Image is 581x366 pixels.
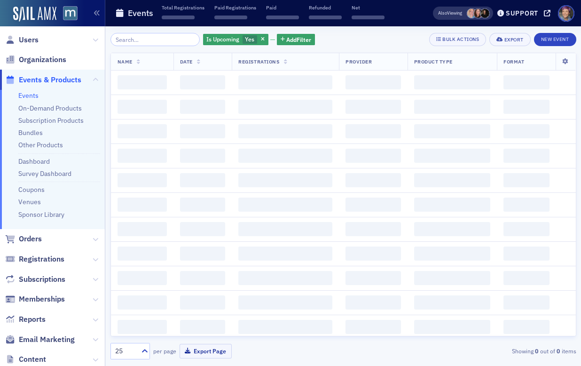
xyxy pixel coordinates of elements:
a: Sponsor Library [18,210,64,219]
span: ‌ [414,198,490,212]
span: ‌ [238,222,332,236]
span: ‌ [118,271,167,285]
label: per page [153,347,176,355]
span: ‌ [414,320,490,334]
span: ‌ [118,149,167,163]
span: ‌ [414,173,490,187]
span: ‌ [503,295,550,310]
span: ‌ [345,247,400,261]
span: ‌ [238,173,332,187]
span: Reports [19,314,46,325]
span: ‌ [345,173,400,187]
a: Venues [18,198,41,206]
span: ‌ [503,247,550,261]
span: ‌ [180,247,226,261]
span: ‌ [238,295,332,310]
span: Add Filter [286,35,311,44]
a: Reports [5,314,46,325]
div: Yes [203,34,268,46]
span: Orders [19,234,42,244]
span: Provider [345,58,372,65]
span: ‌ [118,247,167,261]
span: ‌ [118,222,167,236]
span: ‌ [503,75,550,89]
span: Organizations [19,55,66,65]
span: ‌ [414,222,490,236]
span: ‌ [503,222,550,236]
span: Memberships [19,294,65,304]
button: AddFilter [277,34,315,46]
a: Subscriptions [5,274,65,285]
a: Events & Products [5,75,81,85]
span: ‌ [238,124,332,138]
div: Support [506,9,538,17]
p: Net [352,4,385,11]
span: ‌ [118,100,167,114]
span: ‌ [180,124,226,138]
span: Email Marketing [19,334,75,345]
span: ‌ [180,75,226,89]
button: Export Page [180,344,232,358]
div: Export [504,37,524,42]
span: ‌ [162,16,195,19]
span: Product Type [414,58,453,65]
span: Registrations [19,254,64,264]
span: Name [118,58,133,65]
span: ‌ [238,149,332,163]
a: Registrations [5,254,64,264]
span: ‌ [345,271,400,285]
a: Orders [5,234,42,244]
a: Users [5,35,39,45]
span: ‌ [503,198,550,212]
span: Is Upcoming [206,35,239,43]
span: ‌ [118,124,167,138]
span: ‌ [238,75,332,89]
a: View Homepage [56,6,78,22]
span: ‌ [414,295,490,310]
div: Also [438,10,447,16]
p: Refunded [309,4,342,11]
span: ‌ [238,247,332,261]
span: ‌ [414,75,490,89]
span: ‌ [503,124,550,138]
span: ‌ [118,75,167,89]
button: New Event [534,33,576,46]
span: ‌ [238,320,332,334]
span: ‌ [352,16,385,19]
div: 25 [115,346,136,356]
span: ‌ [180,173,226,187]
a: Subscription Products [18,116,84,125]
p: Total Registrations [162,4,204,11]
a: Content [5,354,46,365]
span: Natalie Antonakas [473,8,483,18]
span: ‌ [180,295,226,310]
span: Content [19,354,46,365]
span: Users [19,35,39,45]
strong: 0 [555,347,562,355]
span: ‌ [180,198,226,212]
a: On-Demand Products [18,104,82,112]
img: SailAMX [63,6,78,21]
span: ‌ [118,320,167,334]
h1: Events [128,8,153,19]
span: Date [180,58,193,65]
span: ‌ [503,100,550,114]
span: ‌ [238,198,332,212]
span: ‌ [309,16,342,19]
span: ‌ [180,271,226,285]
img: SailAMX [13,7,56,22]
span: ‌ [118,173,167,187]
a: Memberships [5,294,65,304]
span: ‌ [345,320,400,334]
span: ‌ [345,100,400,114]
a: Other Products [18,141,63,149]
button: Bulk Actions [429,33,486,46]
span: ‌ [238,100,332,114]
span: ‌ [214,16,247,19]
p: Paid [266,4,299,11]
span: Lauren McDonough [480,8,490,18]
span: ‌ [503,173,550,187]
span: ‌ [414,247,490,261]
span: Subscriptions [19,274,65,285]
